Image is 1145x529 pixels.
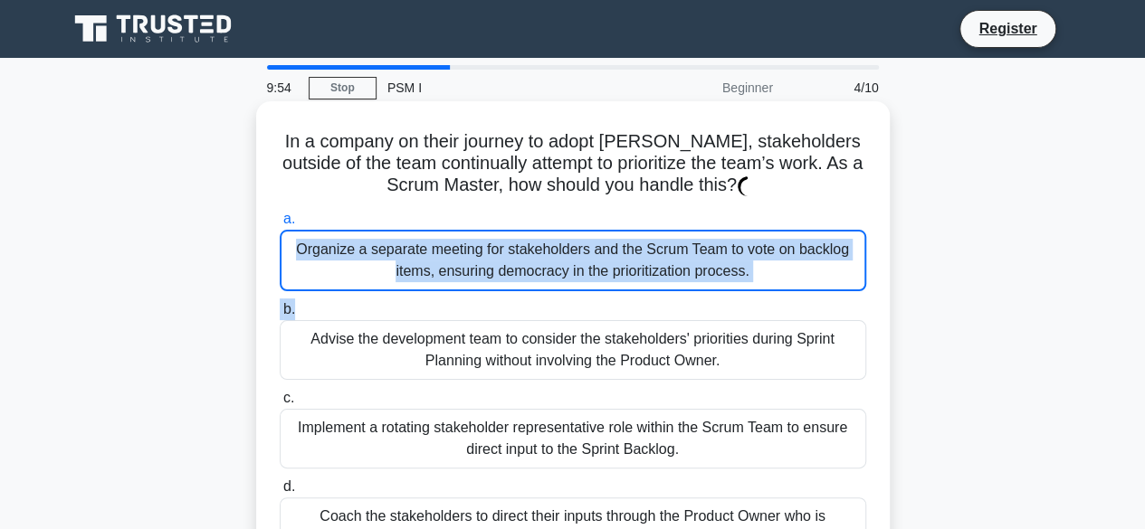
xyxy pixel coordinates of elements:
div: Organize a separate meeting for stakeholders and the Scrum Team to vote on backlog items, ensurin... [280,230,866,291]
div: 9:54 [256,70,309,106]
span: a. [283,211,295,226]
h5: In a company on their journey to adopt [PERSON_NAME], stakeholders outside of the team continuall... [278,130,868,197]
div: Implement a rotating stakeholder representative role within the Scrum Team to ensure direct input... [280,409,866,468]
span: d. [283,478,295,494]
a: Register [968,17,1047,40]
div: Beginner [625,70,784,106]
div: Advise the development team to consider the stakeholders' priorities during Sprint Planning witho... [280,320,866,380]
div: 4/10 [784,70,890,106]
a: Stop [309,77,377,99]
span: b. [283,301,295,316]
div: PSM I [377,70,625,106]
span: c. [283,390,294,405]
